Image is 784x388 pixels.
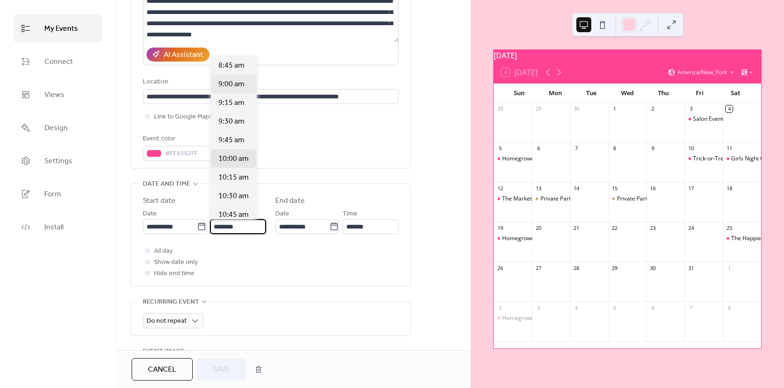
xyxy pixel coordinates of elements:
div: Private Party ⛓️‍💥 [617,195,658,203]
div: Homegrown in [GEOGRAPHIC_DATA]🍊 [502,235,605,242]
div: 29 [535,105,542,112]
div: 5 [497,145,504,152]
a: Settings [14,146,102,175]
div: 2 [497,304,504,311]
div: 15 [611,185,618,192]
div: The Happiest Market 🐭 [723,235,761,242]
span: 9:00 am [218,79,245,90]
div: 8 [611,145,618,152]
span: 9:30 am [218,116,245,127]
div: 25 [726,225,733,232]
a: Connect [14,47,102,76]
span: 8:45 am [218,60,245,71]
div: 11 [726,145,733,152]
div: End date [275,195,305,207]
div: 30 [649,264,656,271]
div: 7 [687,304,694,311]
div: The Marketplace of Magic✨ [494,195,532,203]
div: [DATE] [494,50,761,61]
div: 8 [726,304,733,311]
div: Sun [501,84,537,103]
div: 28 [573,264,580,271]
span: Event image [143,346,184,357]
span: Date [275,208,289,220]
div: 27 [535,264,542,271]
div: 6 [535,145,542,152]
div: 23 [649,225,656,232]
div: Trick-or-Treat Market Crawl 👻 [685,155,723,163]
div: 3 [535,304,542,311]
div: The Marketplace of Magic✨ [502,195,577,203]
div: 7 [573,145,580,152]
span: America/New_York [678,69,727,75]
div: 6 [649,304,656,311]
div: Location [143,76,397,88]
span: 10:45 am [218,209,249,221]
span: Date and time [143,179,190,190]
div: Salon Event [693,115,723,123]
div: 10 [687,145,694,152]
span: My Events [44,21,78,36]
div: 21 [573,225,580,232]
div: 3 [687,105,694,112]
a: Install [14,213,102,241]
div: 28 [497,105,504,112]
div: Start date [143,195,175,207]
button: Cancel [132,358,193,381]
span: 9:45 am [218,135,245,146]
div: Event color [143,133,217,145]
span: 10:00 am [218,153,249,165]
span: Date [143,208,157,220]
span: 10:15 am [218,172,249,183]
div: Homegrown in Horizon West Market🍊 [494,314,532,322]
span: Design [44,121,68,135]
span: #FF4392FF [165,148,204,159]
span: Hide end time [154,268,195,279]
a: My Events [14,14,102,42]
div: Sat [718,84,754,103]
div: Private Party ⛓️‍💥 [609,195,647,203]
div: Girls Night Out 👻 [723,155,761,163]
div: 5 [611,304,618,311]
div: Homegrown in [GEOGRAPHIC_DATA]🍊 [502,155,605,163]
span: Recurring event [143,297,199,308]
div: 4 [573,304,580,311]
div: 9 [649,145,656,152]
div: 26 [497,264,504,271]
div: Girls Night Out 👻 [731,155,778,163]
div: 1 [726,264,733,271]
div: 1 [611,105,618,112]
div: 18 [726,185,733,192]
div: 31 [687,264,694,271]
div: 19 [497,225,504,232]
a: Views [14,80,102,109]
div: 2 [649,105,656,112]
span: Show date only [154,257,198,268]
a: Design [14,113,102,142]
div: 20 [535,225,542,232]
span: All day [154,246,173,257]
div: Trick-or-Treat Market Crawl 👻 [693,155,774,163]
span: Form [44,187,61,201]
span: Install [44,220,63,235]
div: Mon [537,84,573,103]
div: AI Assistant [164,49,203,61]
a: Form [14,180,102,208]
div: 17 [687,185,694,192]
div: 13 [535,185,542,192]
div: Homegrown in Horizon West Market🍊 [494,235,532,242]
div: 30 [573,105,580,112]
span: 9:15 am [218,97,245,109]
span: Connect [44,55,73,69]
div: 29 [611,264,618,271]
div: Homegrown in [GEOGRAPHIC_DATA]🍊 [502,314,605,322]
span: Cancel [148,364,176,375]
div: Fri [681,84,717,103]
span: 10:30 am [218,191,249,202]
span: Settings [44,154,72,168]
span: Views [44,88,64,102]
button: AI Assistant [147,48,210,62]
div: 14 [573,185,580,192]
div: 12 [497,185,504,192]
